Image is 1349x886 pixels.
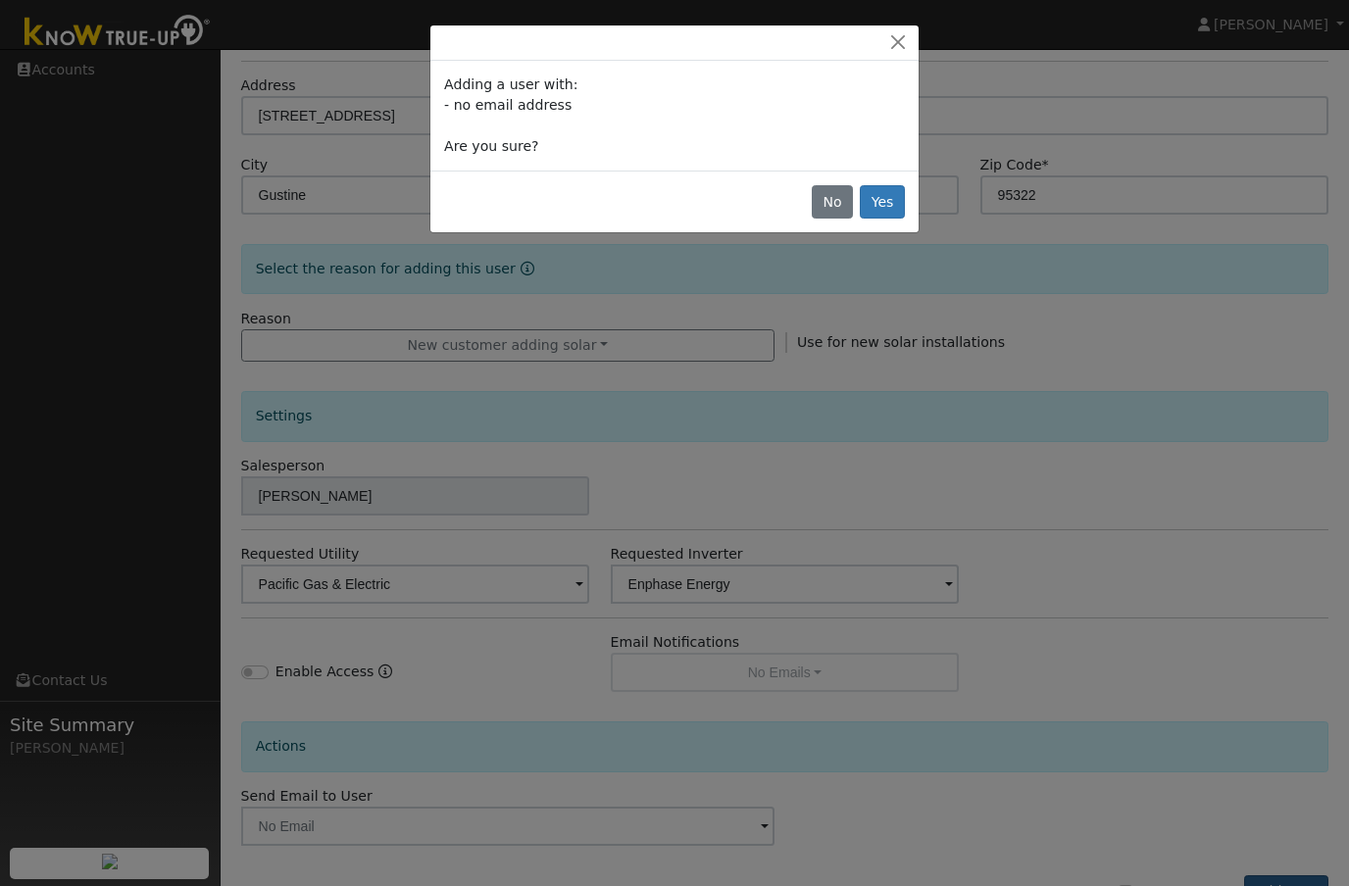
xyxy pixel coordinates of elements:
button: Yes [860,185,905,219]
span: - no email address [444,97,572,113]
span: Adding a user with: [444,76,577,92]
button: Close [884,32,912,53]
button: No [812,185,853,219]
span: Are you sure? [444,138,538,154]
